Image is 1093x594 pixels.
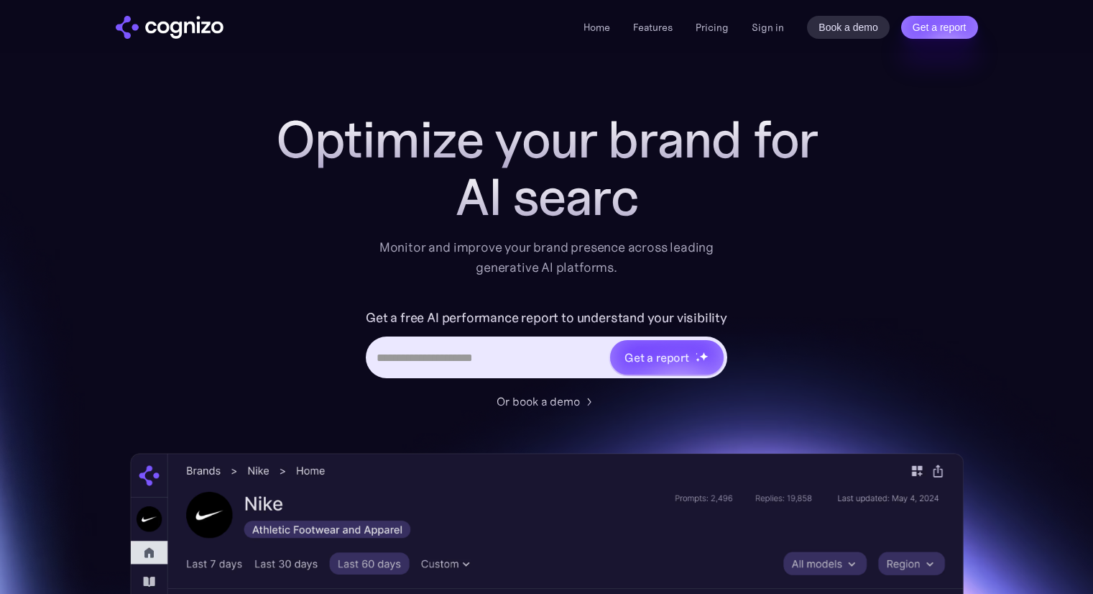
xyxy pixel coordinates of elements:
[497,393,580,410] div: Or book a demo
[116,16,223,39] img: cognizo logo
[584,21,610,34] a: Home
[259,168,834,226] div: AI searc
[116,16,223,39] a: home
[370,237,724,278] div: Monitor and improve your brand presence across leading generative AI platforms.
[497,393,597,410] a: Or book a demo
[366,306,727,385] form: Hero URL Input Form
[807,16,890,39] a: Book a demo
[633,21,673,34] a: Features
[696,21,729,34] a: Pricing
[696,357,701,362] img: star
[752,19,784,36] a: Sign in
[366,306,727,329] label: Get a free AI performance report to understand your visibility
[901,16,978,39] a: Get a report
[259,111,834,168] h1: Optimize your brand for
[609,339,725,376] a: Get a reportstarstarstar
[699,352,709,361] img: star
[624,349,689,366] div: Get a report
[696,352,698,355] img: star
